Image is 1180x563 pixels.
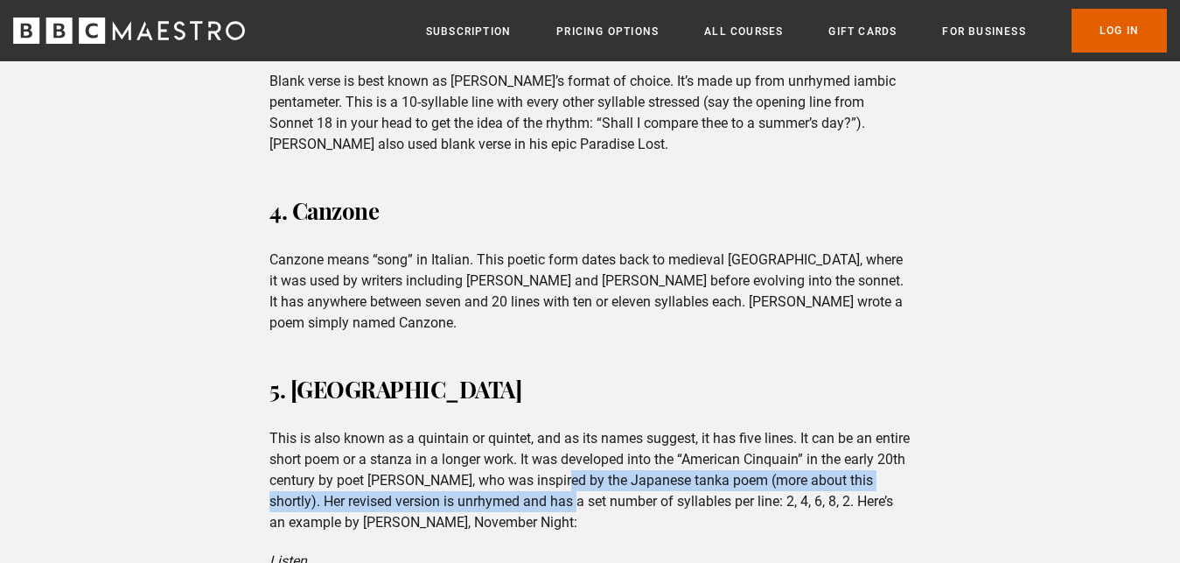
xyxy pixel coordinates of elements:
[828,23,897,40] a: Gift Cards
[269,369,911,411] h3: 5. [GEOGRAPHIC_DATA]
[704,23,783,40] a: All Courses
[1072,9,1167,53] a: Log In
[942,23,1025,40] a: For business
[426,23,511,40] a: Subscription
[269,428,911,533] p: This is also known as a quintain or quintet, and as its names suggest, it has five lines. It can ...
[269,71,911,155] p: Blank verse is best known as [PERSON_NAME]’s format of choice. It’s made up from unrhymed iambic ...
[426,9,1167,53] nav: Primary
[13,18,245,44] svg: BBC Maestro
[269,190,911,232] h3: 4. Canzone
[556,23,659,40] a: Pricing Options
[269,250,911,334] p: Canzone means “song” in Italian. This poetic form dates back to medieval [GEOGRAPHIC_DATA], where...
